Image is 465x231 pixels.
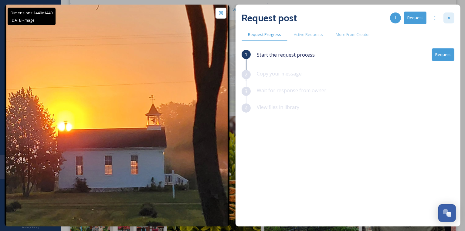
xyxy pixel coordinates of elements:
[257,104,299,110] span: View files in library
[245,104,247,112] span: 4
[257,51,315,58] span: Start the request process
[245,71,247,78] span: 2
[432,48,454,61] button: Request
[257,87,326,94] span: Wait for response from owner
[6,5,228,226] img: One room school in the foggy morning sunrise. #oneroomschool #frankenmuth #workcommute #historicl...
[245,51,247,58] span: 1
[11,10,53,16] span: Dimensions: 1440 x 1440
[245,88,247,95] span: 3
[11,17,35,23] span: [DATE] - Image
[336,32,370,37] span: More From Creator
[248,32,281,37] span: Request Progress
[257,70,302,77] span: Copy your message
[395,15,397,21] span: 1
[404,12,426,24] button: Request
[294,32,323,37] span: Active Requests
[438,204,456,222] button: Open Chat
[242,11,297,25] h2: Request post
